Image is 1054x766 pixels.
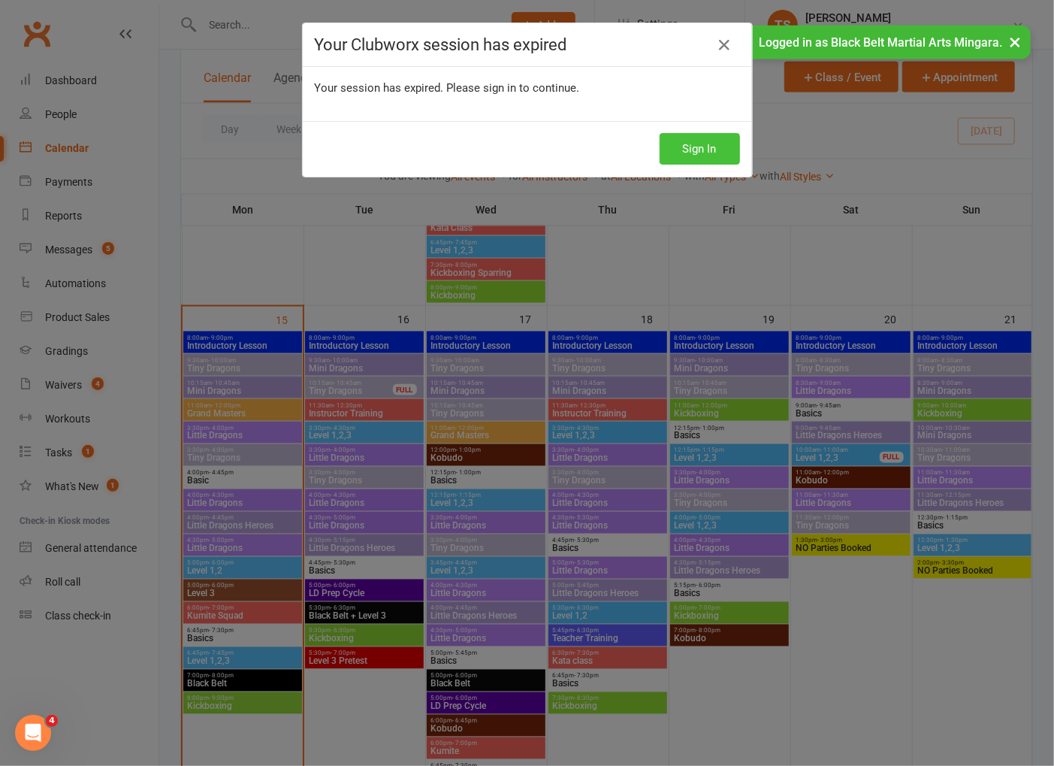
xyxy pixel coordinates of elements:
[46,715,58,727] span: 4
[15,715,51,751] iframe: Intercom live chat
[315,81,580,95] span: Your session has expired. Please sign in to continue.
[713,33,737,57] a: Close
[315,35,740,54] h4: Your Clubworx session has expired
[660,133,740,165] button: Sign In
